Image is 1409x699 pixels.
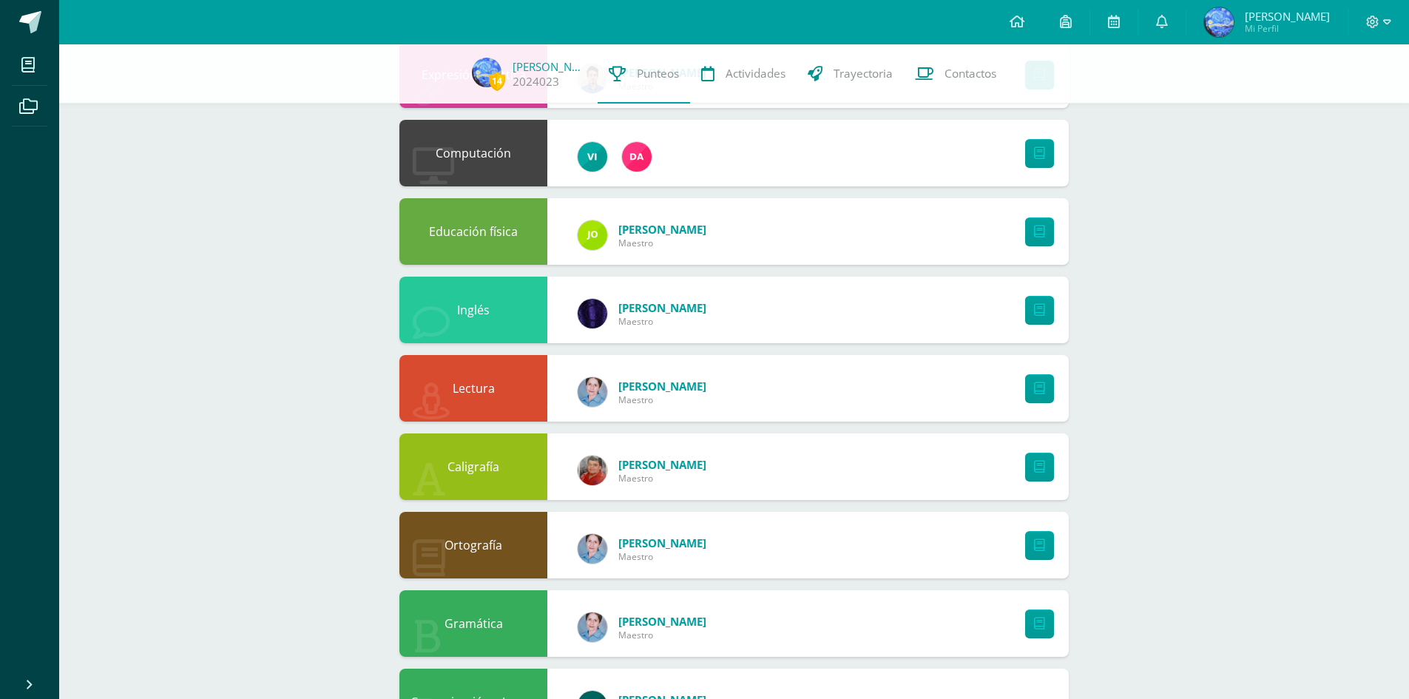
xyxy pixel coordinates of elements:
a: [PERSON_NAME] [618,300,706,315]
a: [PERSON_NAME] [618,379,706,394]
img: 044c0162fa7e0f0b4b3ccbd14fd12260.png [578,377,607,407]
a: Trayectoria [797,44,904,104]
span: Maestro [618,315,706,328]
span: [PERSON_NAME] [1245,9,1330,24]
span: Maestro [618,472,706,484]
div: Inglés [399,277,547,343]
img: 31877134f281bf6192abd3481bfb2fdd.png [578,299,607,328]
span: Maestro [618,550,706,563]
div: Caligrafía [399,433,547,500]
a: [PERSON_NAME] [618,614,706,629]
a: 2024023 [513,74,559,90]
img: 7fc3c4835503b9285f8a1afc2c295d5e.png [622,142,652,172]
img: 660c97483ab80368cdf9bb905889805c.png [578,142,607,172]
span: Contactos [945,66,996,81]
span: Maestro [618,394,706,406]
div: Computación [399,120,547,186]
span: Punteos [637,66,679,81]
span: Mi Perfil [1245,22,1330,35]
img: 82cb8650c3364a68df28ab37f084364e.png [578,220,607,250]
span: Actividades [726,66,785,81]
a: [PERSON_NAME] [513,59,587,74]
span: Trayectoria [834,66,893,81]
img: 044c0162fa7e0f0b4b3ccbd14fd12260.png [578,612,607,642]
a: [PERSON_NAME] [618,222,706,237]
span: Maestro [618,629,706,641]
a: Punteos [598,44,690,104]
div: Ortografía [399,512,547,578]
img: 499db3e0ff4673b17387711684ae4e5c.png [472,58,501,87]
div: Lectura [399,355,547,422]
a: [PERSON_NAME] [618,457,706,472]
div: Gramática [399,590,547,657]
img: 499db3e0ff4673b17387711684ae4e5c.png [1204,7,1234,37]
a: Actividades [690,44,797,104]
img: 044c0162fa7e0f0b4b3ccbd14fd12260.png [578,534,607,564]
div: Educación física [399,198,547,265]
span: 14 [489,72,505,90]
a: Contactos [904,44,1007,104]
span: Maestro [618,237,706,249]
img: 05ddfdc08264272979358467217619c8.png [578,456,607,485]
a: [PERSON_NAME] [618,536,706,550]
